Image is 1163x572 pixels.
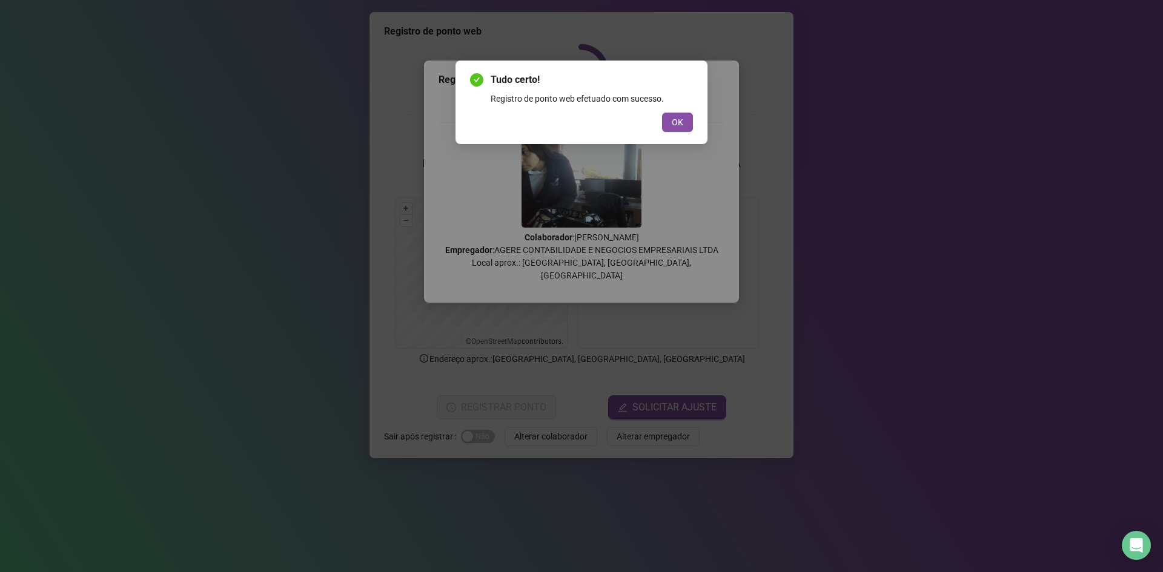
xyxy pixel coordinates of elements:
span: OK [672,116,683,129]
div: Open Intercom Messenger [1122,531,1151,560]
button: OK [662,113,693,132]
span: Tudo certo! [491,73,693,87]
span: check-circle [470,73,483,87]
div: Registro de ponto web efetuado com sucesso. [491,92,693,105]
